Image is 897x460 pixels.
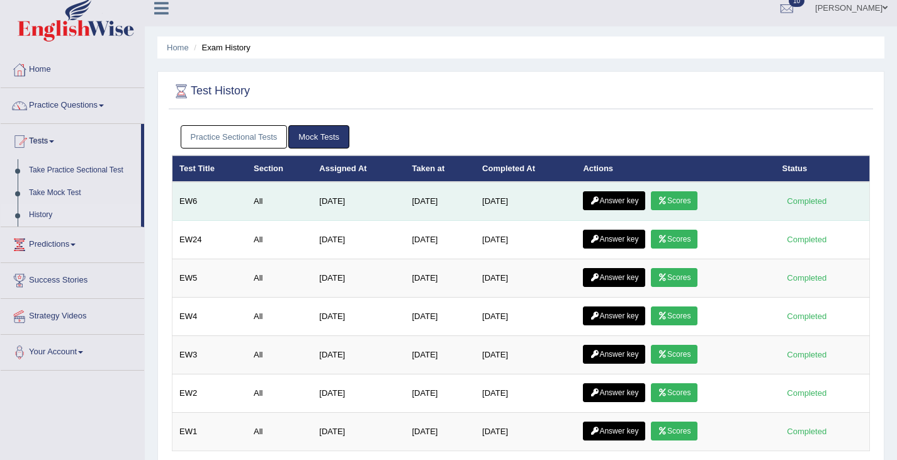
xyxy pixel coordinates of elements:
a: Answer key [583,306,645,325]
a: Answer key [583,345,645,364]
td: EW1 [172,413,247,451]
div: Completed [782,194,832,208]
th: Taken at [405,155,476,182]
th: Assigned At [312,155,405,182]
td: [DATE] [475,259,576,298]
td: All [247,336,312,374]
td: [DATE] [475,336,576,374]
div: Completed [782,386,832,400]
a: Take Mock Test [23,182,141,205]
th: Completed At [475,155,576,182]
td: All [247,182,312,221]
a: Take Practice Sectional Test [23,159,141,182]
a: Scores [651,422,697,440]
td: [DATE] [405,221,476,259]
td: [DATE] [405,413,476,451]
a: Scores [651,268,697,287]
h2: Test History [172,82,250,101]
td: All [247,413,312,451]
td: [DATE] [312,413,405,451]
a: Home [167,43,189,52]
td: EW2 [172,374,247,413]
td: [DATE] [475,182,576,221]
td: [DATE] [312,374,405,413]
li: Exam History [191,42,251,53]
th: Section [247,155,312,182]
td: All [247,298,312,336]
td: [DATE] [312,182,405,221]
td: [DATE] [405,182,476,221]
div: Completed [782,271,832,284]
a: Scores [651,383,697,402]
td: [DATE] [312,336,405,374]
a: Practice Questions [1,88,144,120]
td: All [247,374,312,413]
th: Test Title [172,155,247,182]
a: Answer key [583,422,645,440]
a: Predictions [1,227,144,259]
td: All [247,259,312,298]
td: [DATE] [475,298,576,336]
td: [DATE] [475,413,576,451]
a: Scores [651,191,697,210]
a: Strategy Videos [1,299,144,330]
td: All [247,221,312,259]
td: [DATE] [405,336,476,374]
td: EW4 [172,298,247,336]
a: Your Account [1,335,144,366]
a: Scores [651,306,697,325]
td: [DATE] [312,221,405,259]
a: Practice Sectional Tests [181,125,288,149]
div: Completed [782,348,832,361]
td: EW24 [172,221,247,259]
a: History [23,204,141,227]
td: [DATE] [312,298,405,336]
a: Mock Tests [288,125,349,149]
div: Completed [782,310,832,323]
td: [DATE] [405,298,476,336]
td: [DATE] [405,259,476,298]
a: Scores [651,345,697,364]
td: [DATE] [475,221,576,259]
div: Completed [782,425,832,438]
td: EW6 [172,182,247,221]
td: [DATE] [312,259,405,298]
td: [DATE] [475,374,576,413]
th: Status [776,155,870,182]
a: Answer key [583,191,645,210]
a: Answer key [583,383,645,402]
a: Scores [651,230,697,249]
a: Answer key [583,230,645,249]
td: EW5 [172,259,247,298]
a: Success Stories [1,263,144,295]
td: EW3 [172,336,247,374]
th: Actions [576,155,775,182]
a: Home [1,52,144,84]
a: Tests [1,124,141,155]
td: [DATE] [405,374,476,413]
div: Completed [782,233,832,246]
a: Answer key [583,268,645,287]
